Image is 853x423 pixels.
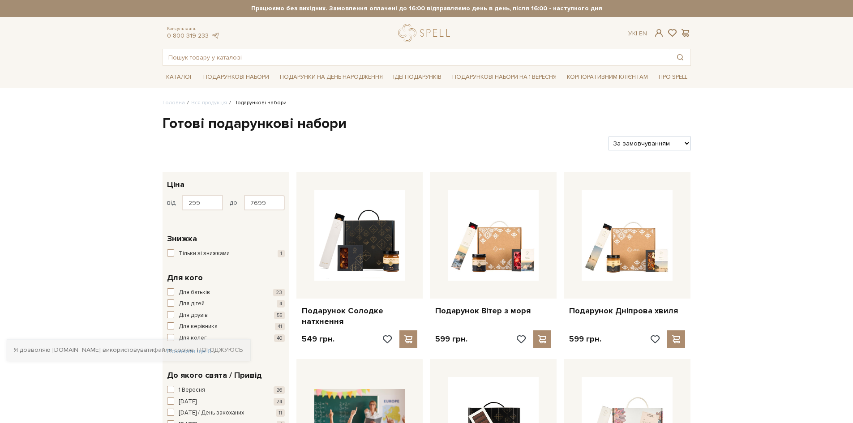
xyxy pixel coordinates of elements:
a: Ідеї подарунків [390,70,445,84]
a: Про Spell [655,70,691,84]
span: 41 [275,323,285,330]
a: En [639,30,647,37]
input: Пошук товару у каталозі [163,49,670,65]
button: 1 Вересня 26 [167,386,285,395]
input: Ціна [182,195,223,210]
span: 11 [276,409,285,417]
span: Для батьків [179,288,210,297]
span: 26 [274,386,285,394]
span: від [167,199,176,207]
span: Для дітей [179,299,205,308]
a: telegram [211,32,220,39]
span: Для кого [167,272,203,284]
div: Я дозволяю [DOMAIN_NAME] використовувати [7,346,250,354]
span: Для керівника [179,322,218,331]
h1: Готові подарункові набори [163,115,691,133]
span: 1 Вересня [179,386,205,395]
span: Для колег [179,334,207,343]
input: Ціна [244,195,285,210]
p: 599 грн. [435,334,467,344]
span: Знижка [167,233,197,245]
span: 55 [274,312,285,319]
a: Подарункові набори [200,70,273,84]
button: Для батьків 23 [167,288,285,297]
button: [DATE] / День закоханих 11 [167,409,285,418]
button: Для дітей 4 [167,299,285,308]
div: Ук [628,30,647,38]
span: [DATE] / День закоханих [179,409,244,418]
span: до [230,199,237,207]
span: 4 [277,300,285,308]
span: До якого свята / Привід [167,369,262,381]
a: Подарунок Вітер з моря [435,306,551,316]
span: Консультація: [167,26,220,32]
a: Головна [163,99,185,106]
span: Тільки зі знижками [179,249,230,258]
p: 599 грн. [569,334,601,344]
button: Для друзів 55 [167,311,285,320]
button: Тільки зі знижками 1 [167,249,285,258]
a: Вся продукція [191,99,227,106]
a: файли cookie [153,346,194,354]
span: 1 [278,250,285,257]
a: logo [398,24,454,42]
button: Для колег 40 [167,334,285,343]
a: Каталог [163,70,197,84]
a: Подарунок Солодке натхнення [302,306,418,327]
button: [DATE] 24 [167,397,285,406]
span: | [636,30,637,37]
a: Погоджуюсь [197,346,243,354]
span: Для друзів [179,311,208,320]
a: Подарункові набори на 1 Вересня [449,69,560,85]
button: Пошук товару у каталозі [670,49,690,65]
span: 40 [274,334,285,342]
li: Подарункові набори [227,99,287,107]
span: Ціна [167,179,184,191]
button: Для керівника 41 [167,322,285,331]
a: 0 800 319 233 [167,32,209,39]
a: Подарунок Дніпрова хвиля [569,306,685,316]
span: 24 [274,398,285,406]
a: Корпоративним клієнтам [563,69,652,85]
span: 23 [273,289,285,296]
p: 549 грн. [302,334,334,344]
strong: Працюємо без вихідних. Замовлення оплачені до 16:00 відправляємо день в день, після 16:00 - насту... [163,4,691,13]
a: Подарунки на День народження [276,70,386,84]
span: [DATE] [179,397,197,406]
